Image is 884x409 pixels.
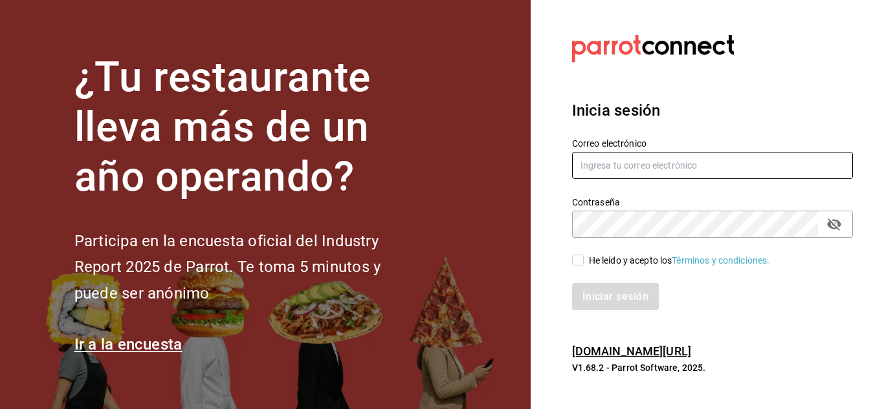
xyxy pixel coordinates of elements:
[672,255,769,266] a: Términos y condiciones.
[589,254,770,267] div: He leído y acepto los
[572,344,691,358] a: [DOMAIN_NAME][URL]
[572,361,853,374] p: V1.68.2 - Parrot Software, 2025.
[572,198,853,207] label: Contraseña
[572,99,853,122] h3: Inicia sesión
[823,213,845,235] button: passwordField
[74,228,424,307] h2: Participa en la encuesta oficial del Industry Report 2025 de Parrot. Te toma 5 minutos y puede se...
[74,335,182,353] a: Ir a la encuesta
[572,152,853,179] input: Ingresa tu correo electrónico
[74,53,424,202] h1: ¿Tu restaurante lleva más de un año operando?
[572,139,853,148] label: Correo electrónico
